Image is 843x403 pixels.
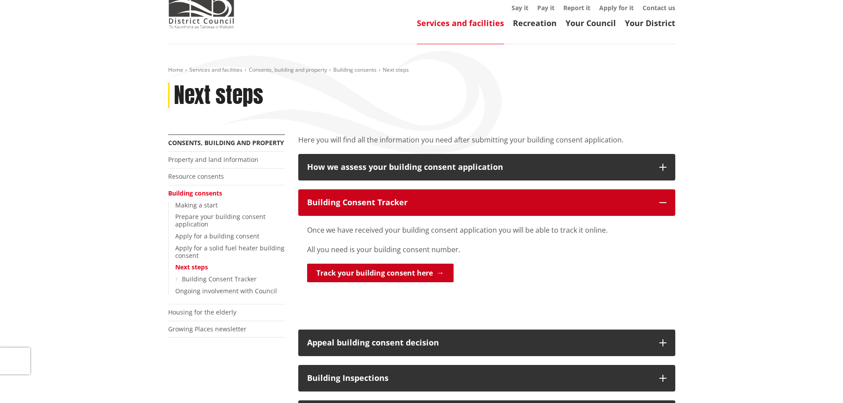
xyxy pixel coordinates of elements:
a: Apply for a building consent [175,232,259,240]
button: How we assess your building consent application [298,154,675,180]
a: Recreation [513,18,557,28]
a: Track your building consent here [307,264,454,282]
a: Building consents [333,66,377,73]
a: Next steps [175,263,208,271]
iframe: Messenger Launcher [802,366,834,398]
a: Services and facilities [417,18,504,28]
a: Resource consents [168,172,224,180]
p: All you need is your building consent number. [307,244,666,255]
div: Appeal building consent decision [307,338,651,347]
a: Services and facilities [189,66,243,73]
p: Here you will find all the information you need after submitting your building consent application. [298,134,675,145]
button: Appeal building consent decision [298,330,675,356]
a: Your District [625,18,675,28]
nav: breadcrumb [168,66,675,74]
a: Contact us [643,4,675,12]
a: Your Council [566,18,616,28]
a: Building consents [168,189,222,197]
a: Building Consent Tracker [182,275,257,283]
a: Property and land information [168,155,258,164]
div: Building Inspections [307,374,651,383]
a: Pay it [537,4,554,12]
h1: Next steps [174,83,263,108]
a: Say it [512,4,528,12]
a: Prepare your building consent application [175,212,266,228]
a: Report it [563,4,590,12]
div: Building Consent Tracker [307,198,651,207]
a: Apply for it [599,4,634,12]
span: Next steps [383,66,409,73]
a: Apply for a solid fuel heater building consent​ [175,244,285,260]
div: How we assess your building consent application [307,163,651,172]
a: Consents, building and property [249,66,327,73]
p: Once we have received your building consent application you will be able to track it online. [307,225,666,235]
button: Building Inspections [298,365,675,391]
a: Making a start [175,201,218,209]
a: Home [168,66,183,73]
a: Ongoing involvement with Council [175,287,277,295]
a: Consents, building and property [168,138,284,147]
a: Housing for the elderly [168,308,236,316]
a: Growing Places newsletter [168,325,246,333]
button: Building Consent Tracker [298,189,675,216]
